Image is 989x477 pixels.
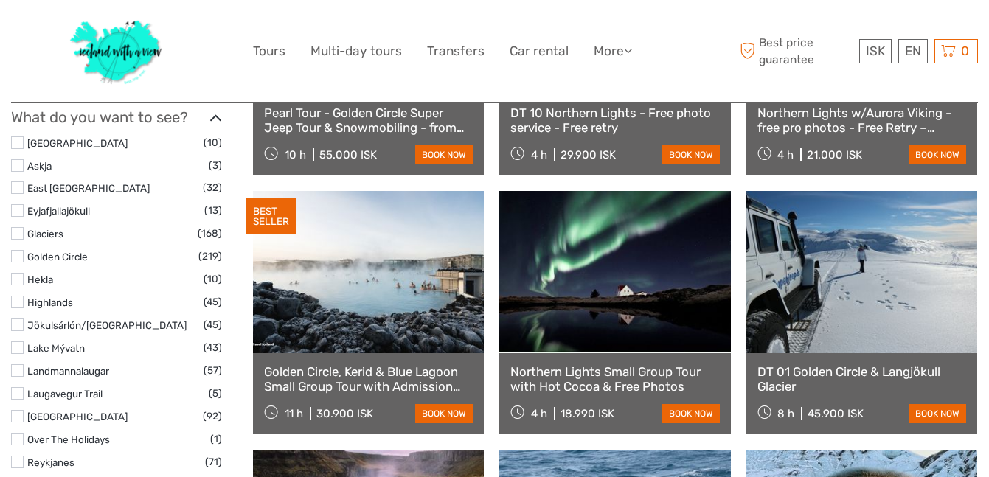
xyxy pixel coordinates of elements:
a: Golden Circle, Kerid & Blue Lagoon Small Group Tour with Admission Ticket [264,364,473,394]
span: (57) [204,362,222,379]
a: book now [415,404,473,423]
div: 30.900 ISK [316,407,373,420]
a: Tours [253,41,285,62]
span: Best price guarantee [736,35,856,67]
span: (1) [210,431,222,448]
a: Pearl Tour - Golden Circle Super Jeep Tour & Snowmobiling - from [GEOGRAPHIC_DATA] [264,105,473,136]
a: Car rental [510,41,569,62]
a: Lake Mývatn [27,342,85,354]
div: EN [898,39,928,63]
span: (43) [204,339,222,356]
a: Multi-day tours [310,41,402,62]
a: book now [909,145,966,164]
span: 10 h [285,148,306,161]
a: Glaciers [27,228,63,240]
span: 8 h [777,407,794,420]
span: 0 [959,43,971,58]
span: (10) [204,134,222,151]
a: Askja [27,160,52,172]
a: Golden Circle [27,251,88,262]
a: Highlands [27,296,73,308]
a: DT 10 Northern Lights - Free photo service - Free retry [510,105,719,136]
span: 4 h [777,148,794,161]
a: Over The Holidays [27,434,110,445]
a: book now [662,404,720,423]
span: (5) [209,385,222,402]
div: 29.900 ISK [561,148,616,161]
span: (219) [198,248,222,265]
span: (13) [204,202,222,219]
a: book now [662,145,720,164]
span: (168) [198,225,222,242]
a: Northern Lights w/Aurora Viking - free pro photos - Free Retry – minibus [757,105,966,136]
img: 1077-ca632067-b948-436b-9c7a-efe9894e108b_logo_big.jpg [63,11,170,91]
div: BEST SELLER [246,198,296,235]
span: 4 h [531,407,547,420]
a: DT 01 Golden Circle & Langjökull Glacier [757,364,966,394]
a: Northern Lights Small Group Tour with Hot Cocoa & Free Photos [510,364,719,394]
span: (32) [203,179,222,196]
div: 45.900 ISK [808,407,864,420]
span: (71) [205,453,222,470]
a: Laugavegur Trail [27,388,103,400]
a: Transfers [427,41,485,62]
span: (45) [204,316,222,333]
a: East [GEOGRAPHIC_DATA] [27,182,150,194]
a: book now [909,404,966,423]
h3: What do you want to see? [11,108,222,126]
span: 11 h [285,407,303,420]
span: (10) [204,271,222,288]
span: 4 h [531,148,547,161]
div: 55.000 ISK [319,148,377,161]
a: More [594,41,632,62]
a: Reykjanes [27,456,74,468]
a: book now [415,145,473,164]
span: (45) [204,293,222,310]
a: [GEOGRAPHIC_DATA] [27,411,128,422]
div: 18.990 ISK [561,407,614,420]
a: [GEOGRAPHIC_DATA] [27,137,128,149]
a: Hekla [27,274,53,285]
a: Jökulsárlón/[GEOGRAPHIC_DATA] [27,319,187,331]
span: (3) [209,157,222,174]
div: 21.000 ISK [807,148,862,161]
a: Eyjafjallajökull [27,205,90,217]
span: (92) [203,408,222,425]
span: ISK [866,43,885,58]
a: Landmannalaugar [27,365,109,377]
